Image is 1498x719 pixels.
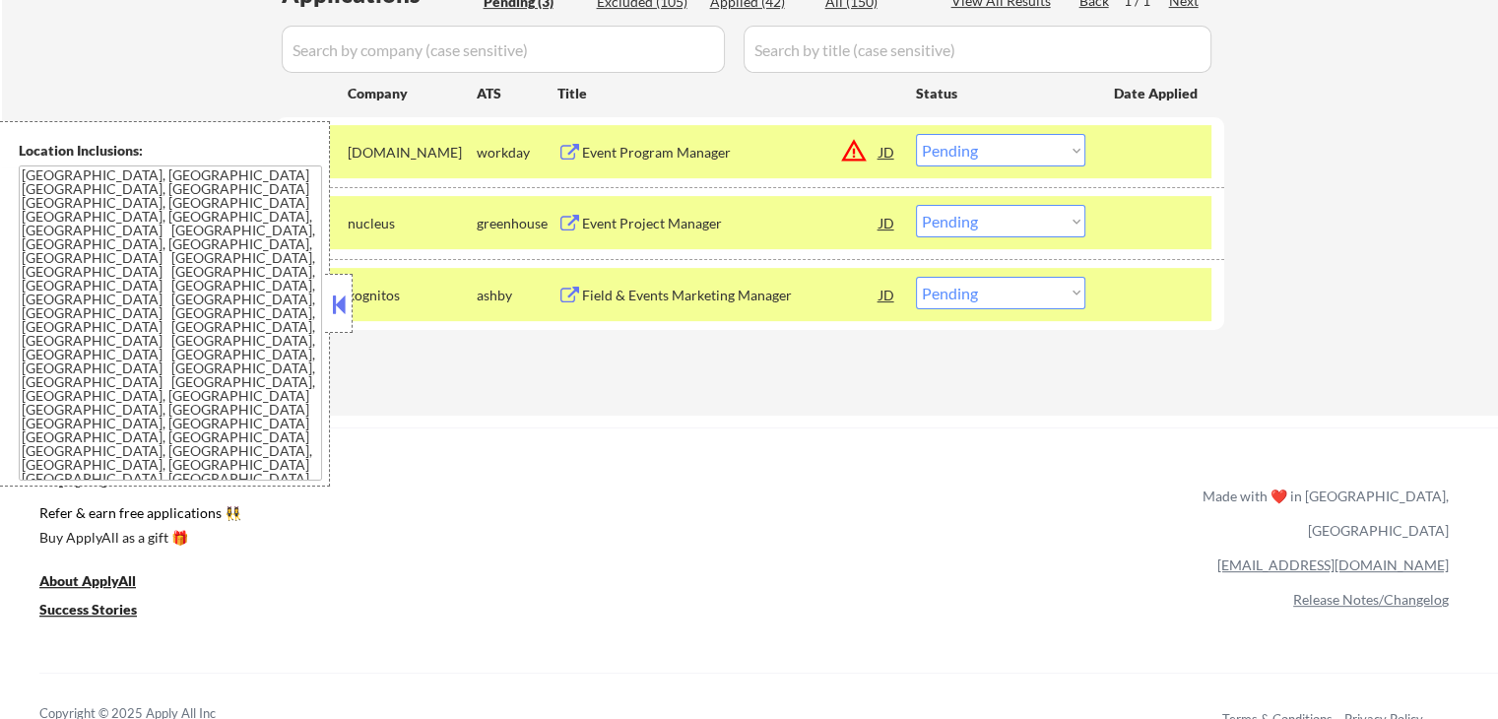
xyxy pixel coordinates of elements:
[477,143,557,163] div: workday
[39,455,172,489] div: ApplyAll
[916,75,1085,110] div: Status
[348,286,477,305] div: kognitos
[582,214,879,233] div: Event Project Manager
[878,205,897,240] div: JD
[348,214,477,233] div: nucleus
[39,527,236,552] a: Buy ApplyAll as a gift 🎁
[878,277,897,312] div: JD
[582,143,879,163] div: Event Program Manager
[39,531,236,545] div: Buy ApplyAll as a gift 🎁
[1114,84,1201,103] div: Date Applied
[1195,479,1449,548] div: Made with ❤️ in [GEOGRAPHIC_DATA], [GEOGRAPHIC_DATA]
[878,134,897,169] div: JD
[282,26,725,73] input: Search by company (case sensitive)
[39,599,163,623] a: Success Stories
[348,143,477,163] div: [DOMAIN_NAME]
[582,286,879,305] div: Field & Events Marketing Manager
[39,572,136,589] u: About ApplyAll
[477,286,557,305] div: ashby
[1293,591,1449,608] a: Release Notes/Changelog
[39,570,163,595] a: About ApplyAll
[1217,556,1449,573] a: [EMAIL_ADDRESS][DOMAIN_NAME]
[744,26,1211,73] input: Search by title (case sensitive)
[557,84,897,103] div: Title
[39,506,791,527] a: Refer & earn free applications 👯‍♀️
[19,141,322,161] div: Location Inclusions:
[348,84,477,103] div: Company
[477,214,557,233] div: greenhouse
[477,84,557,103] div: ATS
[840,137,868,164] button: warning_amber
[39,601,137,618] u: Success Stories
